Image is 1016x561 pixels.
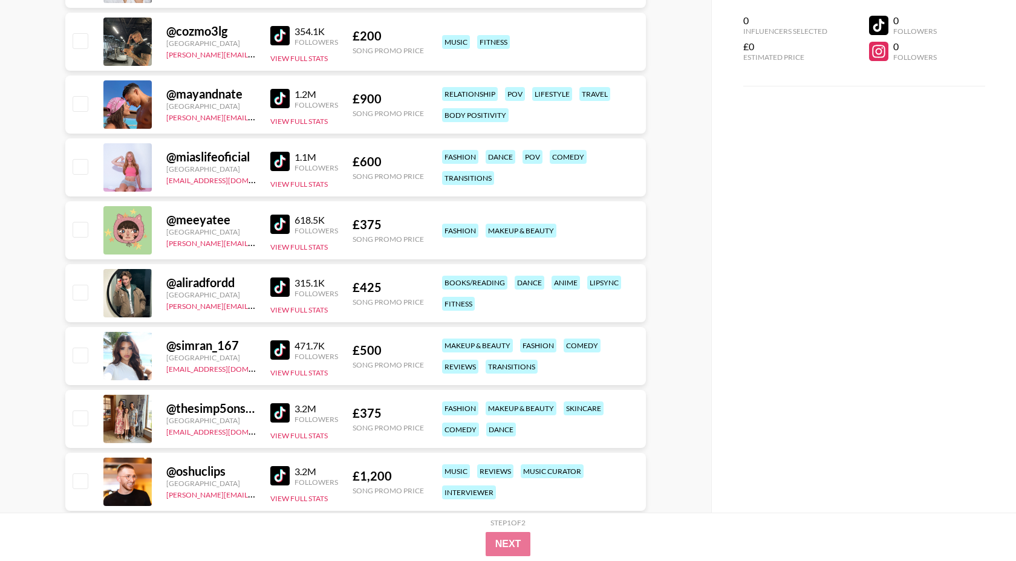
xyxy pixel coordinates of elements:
[353,28,424,44] div: £ 200
[353,172,424,181] div: Song Promo Price
[166,86,256,102] div: @ mayandnate
[587,276,621,290] div: lipsync
[295,37,338,47] div: Followers
[564,401,604,415] div: skincare
[521,464,584,478] div: music curator
[295,151,338,163] div: 1.1M
[353,280,424,295] div: £ 425
[166,24,256,39] div: @ cozmo3lg
[486,423,516,436] div: dance
[166,173,288,185] a: [EMAIL_ADDRESS][DOMAIN_NAME]
[270,368,328,377] button: View Full Stats
[442,276,507,290] div: books/reading
[295,163,338,172] div: Followers
[295,289,338,298] div: Followers
[477,35,510,49] div: fitness
[166,39,256,48] div: [GEOGRAPHIC_DATA]
[295,214,338,226] div: 618.5K
[353,486,424,495] div: Song Promo Price
[353,423,424,432] div: Song Promo Price
[743,53,827,62] div: Estimated Price
[442,224,478,238] div: fashion
[295,226,338,235] div: Followers
[353,343,424,358] div: £ 500
[166,48,345,59] a: [PERSON_NAME][EMAIL_ADDRESS][DOMAIN_NAME]
[523,150,542,164] div: pov
[743,41,827,53] div: £0
[353,360,424,369] div: Song Promo Price
[353,406,424,421] div: £ 375
[486,532,531,556] button: Next
[166,479,256,488] div: [GEOGRAPHIC_DATA]
[353,91,424,106] div: £ 900
[442,485,496,499] div: interviewer
[743,15,827,27] div: 0
[270,403,290,423] img: TikTok
[486,401,556,415] div: makeup & beauty
[295,478,338,487] div: Followers
[353,46,424,55] div: Song Promo Price
[353,297,424,306] div: Song Promo Price
[270,466,290,485] img: TikTok
[166,353,256,362] div: [GEOGRAPHIC_DATA]
[893,27,937,36] div: Followers
[295,277,338,289] div: 315.1K
[442,150,478,164] div: fashion
[486,224,556,238] div: makeup & beauty
[486,360,538,374] div: transitions
[166,102,256,111] div: [GEOGRAPHIC_DATA]
[893,53,937,62] div: Followers
[295,415,338,424] div: Followers
[295,100,338,109] div: Followers
[166,416,256,425] div: [GEOGRAPHIC_DATA]
[353,217,424,232] div: £ 375
[270,494,328,503] button: View Full Stats
[166,488,345,499] a: [PERSON_NAME][EMAIL_ADDRESS][DOMAIN_NAME]
[442,35,470,49] div: music
[564,339,601,352] div: comedy
[270,242,328,251] button: View Full Stats
[442,401,478,415] div: fashion
[166,149,256,164] div: @ miaslifeoficial
[353,469,424,484] div: £ 1,200
[353,154,424,169] div: £ 600
[442,108,509,122] div: body positivity
[486,150,515,164] div: dance
[295,403,338,415] div: 3.2M
[353,109,424,118] div: Song Promo Price
[442,464,470,478] div: music
[270,431,328,440] button: View Full Stats
[515,276,544,290] div: dance
[166,362,288,374] a: [EMAIL_ADDRESS][DOMAIN_NAME]
[295,88,338,100] div: 1.2M
[166,227,256,236] div: [GEOGRAPHIC_DATA]
[743,27,827,36] div: Influencers Selected
[520,339,556,352] div: fashion
[505,87,525,101] div: pov
[295,352,338,361] div: Followers
[490,518,526,527] div: Step 1 of 2
[442,339,513,352] div: makeup & beauty
[295,465,338,478] div: 3.2M
[166,275,256,290] div: @ aliradfordd
[295,340,338,352] div: 471.7K
[477,464,513,478] div: reviews
[166,212,256,227] div: @ meeyatee
[166,236,345,248] a: [PERSON_NAME][EMAIL_ADDRESS][DOMAIN_NAME]
[442,423,479,436] div: comedy
[166,111,345,122] a: [PERSON_NAME][EMAIL_ADDRESS][DOMAIN_NAME]
[166,338,256,353] div: @ simran_167
[442,171,494,185] div: transitions
[166,290,256,299] div: [GEOGRAPHIC_DATA]
[579,87,610,101] div: travel
[893,41,937,53] div: 0
[552,276,580,290] div: anime
[166,299,460,311] a: [PERSON_NAME][EMAIL_ADDRESS][PERSON_NAME][PERSON_NAME][DOMAIN_NAME]
[270,215,290,234] img: TikTok
[270,180,328,189] button: View Full Stats
[166,464,256,479] div: @ oshuclips
[353,235,424,244] div: Song Promo Price
[270,54,328,63] button: View Full Stats
[442,87,498,101] div: relationship
[166,425,288,436] a: [EMAIL_ADDRESS][DOMAIN_NAME]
